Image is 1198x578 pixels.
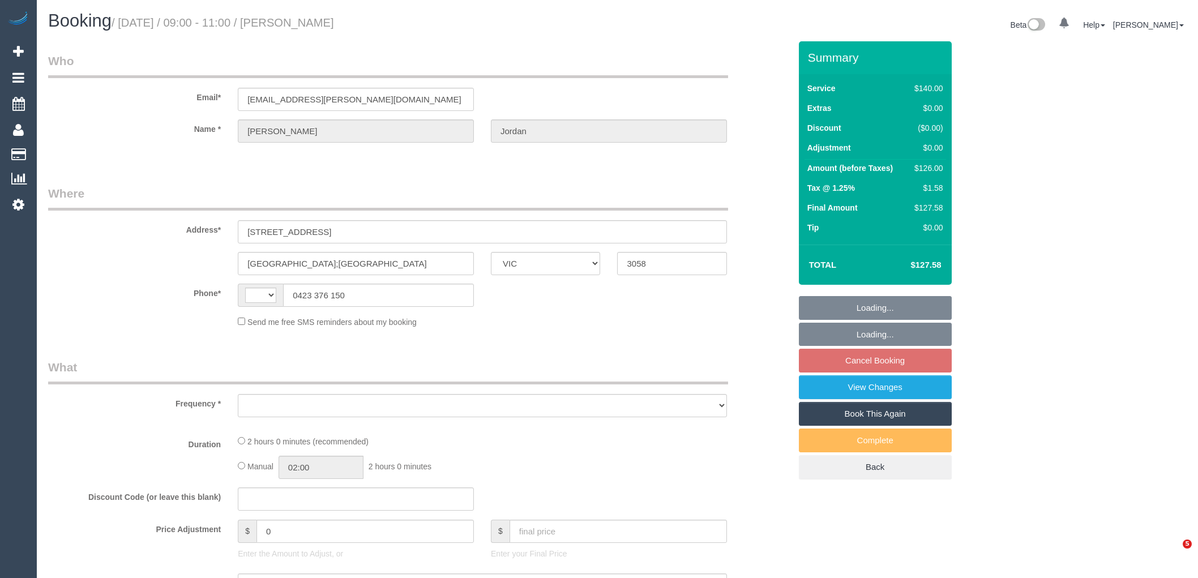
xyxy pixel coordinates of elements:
label: Adjustment [807,142,851,153]
strong: Total [809,260,837,269]
label: Amount (before Taxes) [807,162,893,174]
iframe: Intercom live chat [1160,540,1187,567]
img: Automaid Logo [7,11,29,27]
div: $0.00 [910,142,943,153]
input: Suburb* [238,252,474,275]
legend: Who [48,53,728,78]
span: Booking [48,11,112,31]
label: Service [807,83,836,94]
a: Back [799,455,952,479]
input: Phone* [283,284,474,307]
h3: Summary [808,51,946,64]
span: 2 hours 0 minutes [369,462,431,471]
span: 5 [1183,540,1192,549]
legend: What [48,359,728,384]
p: Enter your Final Price [491,548,727,559]
div: $127.58 [910,202,943,213]
p: Enter the Amount to Adjust, or [238,548,474,559]
a: Book This Again [799,402,952,426]
span: 2 hours 0 minutes (recommended) [247,437,369,446]
label: Address* [40,220,229,236]
div: $140.00 [910,83,943,94]
label: Frequency * [40,394,229,409]
small: / [DATE] / 09:00 - 11:00 / [PERSON_NAME] [112,16,334,29]
input: Post Code* [617,252,726,275]
h4: $127.58 [876,260,941,270]
label: Tax @ 1.25% [807,182,855,194]
img: New interface [1026,18,1045,33]
a: Help [1083,20,1105,29]
div: $126.00 [910,162,943,174]
a: [PERSON_NAME] [1113,20,1184,29]
label: Discount Code (or leave this blank) [40,487,229,503]
legend: Where [48,185,728,211]
div: $0.00 [910,222,943,233]
span: $ [238,520,256,543]
label: Name * [40,119,229,135]
label: Extras [807,102,832,114]
input: First Name* [238,119,474,143]
label: Price Adjustment [40,520,229,535]
label: Final Amount [807,202,858,213]
label: Tip [807,222,819,233]
input: Last Name* [491,119,727,143]
span: Manual [247,462,273,471]
label: Discount [807,122,841,134]
a: View Changes [799,375,952,399]
div: ($0.00) [910,122,943,134]
a: Beta [1011,20,1046,29]
input: Email* [238,88,474,111]
label: Duration [40,435,229,450]
label: Phone* [40,284,229,299]
div: $0.00 [910,102,943,114]
div: $1.58 [910,182,943,194]
span: $ [491,520,510,543]
input: final price [510,520,727,543]
span: Send me free SMS reminders about my booking [247,318,417,327]
label: Email* [40,88,229,103]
